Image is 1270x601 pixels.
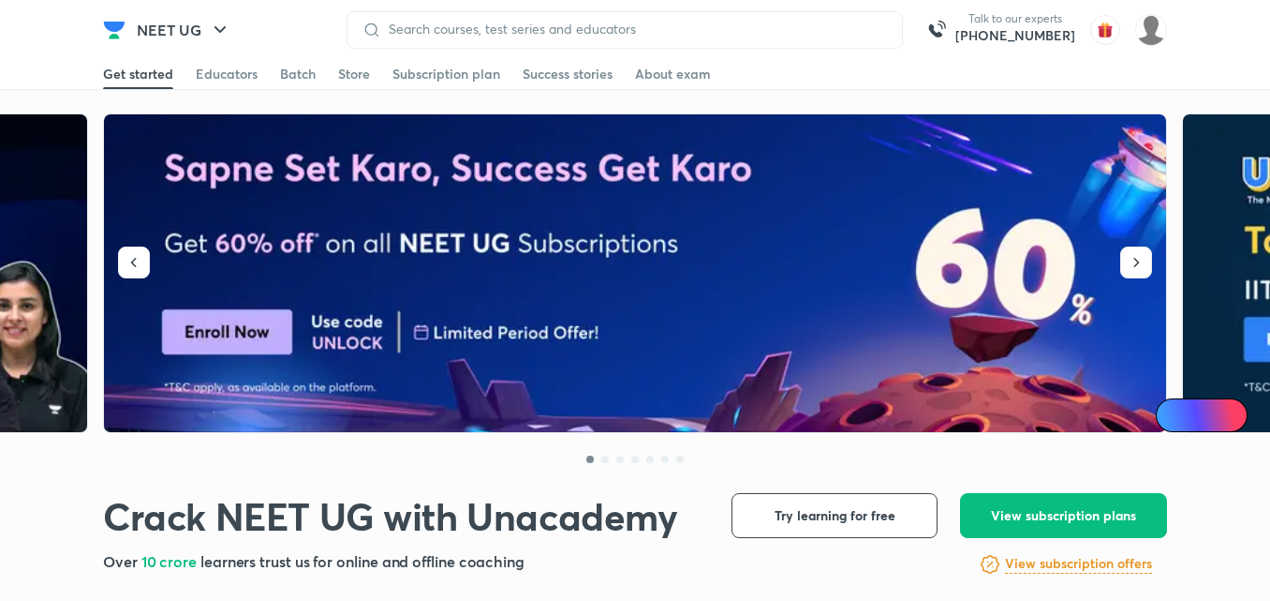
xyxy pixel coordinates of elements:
[392,65,500,83] div: Subscription plan
[523,65,613,83] div: Success stories
[392,59,500,89] a: Subscription plan
[103,551,141,571] span: Over
[635,59,711,89] a: About exam
[200,551,524,571] span: learners trust us for online and offline coaching
[1005,554,1152,574] h6: View subscription offers
[955,11,1075,26] p: Talk to our experts
[1187,408,1236,423] span: Ai Doubts
[955,26,1075,45] a: [PHONE_NUMBER]
[280,65,316,83] div: Batch
[731,493,938,538] button: Try learning for free
[991,506,1136,525] span: View subscription plans
[103,493,678,539] h1: Crack NEET UG with Unacademy
[103,19,126,41] img: Company Logo
[103,59,173,89] a: Get started
[1156,398,1248,432] a: Ai Doubts
[1167,408,1182,423] img: Icon
[1090,15,1120,45] img: avatar
[960,493,1167,538] button: View subscription plans
[918,11,955,49] img: call-us
[338,59,370,89] a: Store
[1135,14,1167,46] img: VIVEK
[280,59,316,89] a: Batch
[196,65,258,83] div: Educators
[103,65,173,83] div: Get started
[523,59,613,89] a: Success stories
[381,22,887,37] input: Search courses, test series and educators
[775,506,895,525] span: Try learning for free
[338,65,370,83] div: Store
[635,65,711,83] div: About exam
[196,59,258,89] a: Educators
[1005,553,1152,576] a: View subscription offers
[141,551,200,571] span: 10 crore
[126,11,243,49] button: NEET UG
